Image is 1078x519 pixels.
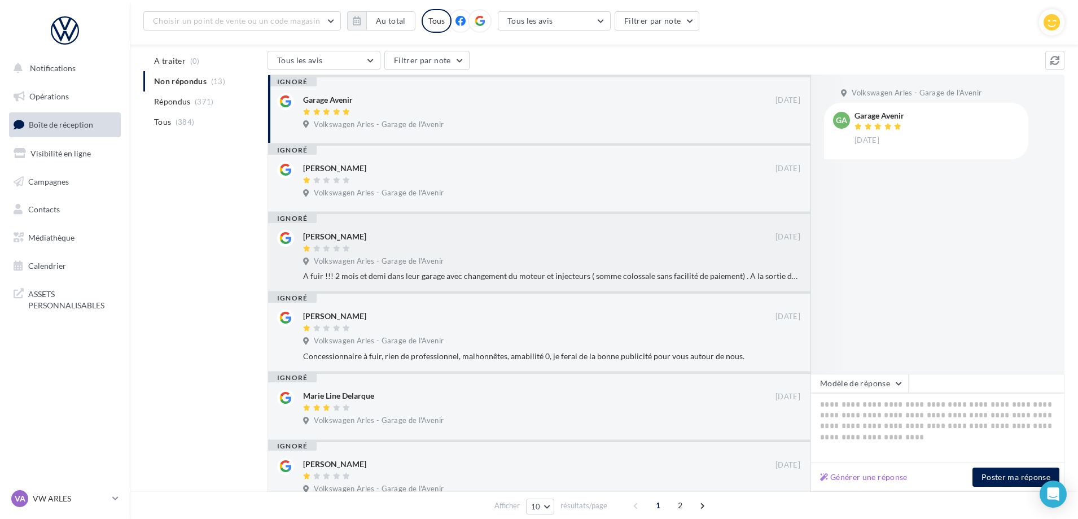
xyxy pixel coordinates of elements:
span: Visibilité en ligne [30,149,91,158]
span: Contacts [28,204,60,214]
div: Concessionnaire à fuir, rien de professionnel, malhonnêtes, amabilité 0, je ferai de la bonne pub... [303,351,800,362]
span: Tous [154,116,171,128]
div: Marie Line Delarque [303,390,374,402]
div: ignoré [268,373,317,382]
span: Tous les avis [277,55,323,65]
button: Tous les avis [268,51,380,70]
span: [DATE] [775,232,800,242]
a: Contacts [7,198,123,221]
a: ASSETS PERSONNALISABLES [7,282,123,315]
div: [PERSON_NAME] [303,459,366,470]
a: Médiathèque [7,226,123,250]
div: Garage Avenir [303,94,353,106]
button: Au total [347,11,415,30]
span: Répondus [154,96,191,107]
div: ignoré [268,442,317,451]
span: 10 [531,502,541,511]
span: 1 [649,496,667,514]
span: [DATE] [775,164,800,174]
span: Volkswagen Arles - Garage de l'Avenir [314,416,444,426]
div: [PERSON_NAME] [303,163,366,174]
span: Campagnes [28,176,69,186]
span: Volkswagen Arles - Garage de l'Avenir [314,484,444,494]
span: Volkswagen Arles - Garage de l'Avenir [314,120,444,130]
a: Calendrier [7,254,123,278]
div: ignoré [268,214,317,223]
a: Opérations [7,85,123,108]
div: [PERSON_NAME] [303,231,366,242]
span: VA [15,493,25,504]
a: Campagnes [7,170,123,194]
span: Médiathèque [28,233,75,242]
span: Volkswagen Arles - Garage de l'Avenir [314,188,444,198]
span: (371) [195,97,214,106]
span: (384) [176,117,195,127]
span: A traiter [154,55,186,67]
button: Poster ma réponse [972,468,1059,487]
span: 2 [671,496,689,514]
span: Tous les avis [507,16,553,25]
button: Au total [366,11,415,30]
span: Notifications [30,63,76,73]
span: (0) [190,56,200,66]
button: Filtrer par note [384,51,470,70]
div: Open Intercom Messenger [1040,481,1067,508]
div: A fuir !!! 2 mois et demi dans leur garage avec changement du moteur et injecteurs ( somme coloss... [303,271,800,282]
div: Tous [422,9,452,33]
span: [DATE] [775,95,800,106]
button: 10 [526,499,555,514]
button: Modèle de réponse [810,374,909,393]
span: Choisir un point de vente ou un code magasin [153,16,320,25]
div: ignoré [268,146,317,155]
a: Visibilité en ligne [7,142,123,165]
a: VA VW ARLES [9,488,121,509]
button: Choisir un point de vente ou un code magasin [143,11,341,30]
span: ASSETS PERSONNALISABLES [28,286,116,311]
button: Tous les avis [498,11,611,30]
span: Volkswagen Arles - Garage de l'Avenir [314,336,444,346]
span: Afficher [494,500,520,511]
span: Boîte de réception [29,120,93,129]
span: Opérations [29,91,69,101]
span: [DATE] [775,460,800,470]
span: Volkswagen Arles - Garage de l'Avenir [314,256,444,267]
span: Calendrier [28,261,66,271]
p: VW ARLES [33,493,108,504]
button: Notifications [7,56,119,80]
button: Filtrer par note [615,11,700,30]
span: [DATE] [854,136,879,146]
span: Volkswagen Arles - Garage de l'Avenir [852,88,981,98]
span: [DATE] [775,312,800,322]
span: GA [836,115,847,126]
div: [PERSON_NAME] [303,311,366,322]
button: Générer une réponse [816,470,912,484]
span: résultats/page [560,500,607,511]
a: Boîte de réception [7,112,123,137]
div: Garage Avenir [854,112,904,120]
div: ignoré [268,294,317,303]
span: [DATE] [775,392,800,402]
div: ignoré [268,77,317,86]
